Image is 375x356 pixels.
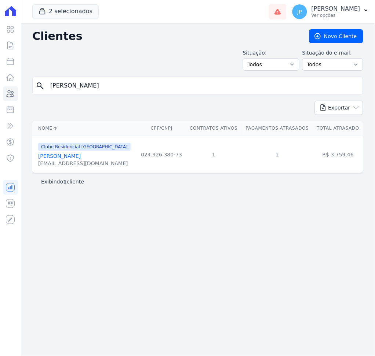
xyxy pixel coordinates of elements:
th: Total Atrasado [313,121,363,136]
a: Novo Cliente [309,29,363,43]
th: Nome [32,121,137,136]
th: Pagamentos Atrasados [241,121,313,136]
th: Contratos Ativos [186,121,242,136]
button: 2 selecionados [32,4,99,18]
a: [PERSON_NAME] [38,153,81,159]
td: 024.926.380-73 [137,136,186,173]
td: 1 [186,136,242,173]
span: Clube Residencial [GEOGRAPHIC_DATA] [38,143,131,151]
i: search [36,81,44,90]
div: [EMAIL_ADDRESS][DOMAIN_NAME] [38,160,131,167]
input: Buscar por nome, CPF ou e-mail [46,78,360,93]
label: Situação do e-mail: [302,49,363,57]
td: R$ 3.759,46 [313,136,363,173]
b: 1 [63,179,67,185]
p: Ver opções [312,12,360,18]
button: JP [PERSON_NAME] Ver opções [287,1,375,22]
th: CPF/CNPJ [137,121,186,136]
p: Exibindo cliente [41,178,84,185]
span: JP [298,9,302,14]
button: Exportar [315,101,363,115]
label: Situação: [243,49,299,57]
td: 1 [241,136,313,173]
p: [PERSON_NAME] [312,5,360,12]
h2: Clientes [32,30,298,43]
